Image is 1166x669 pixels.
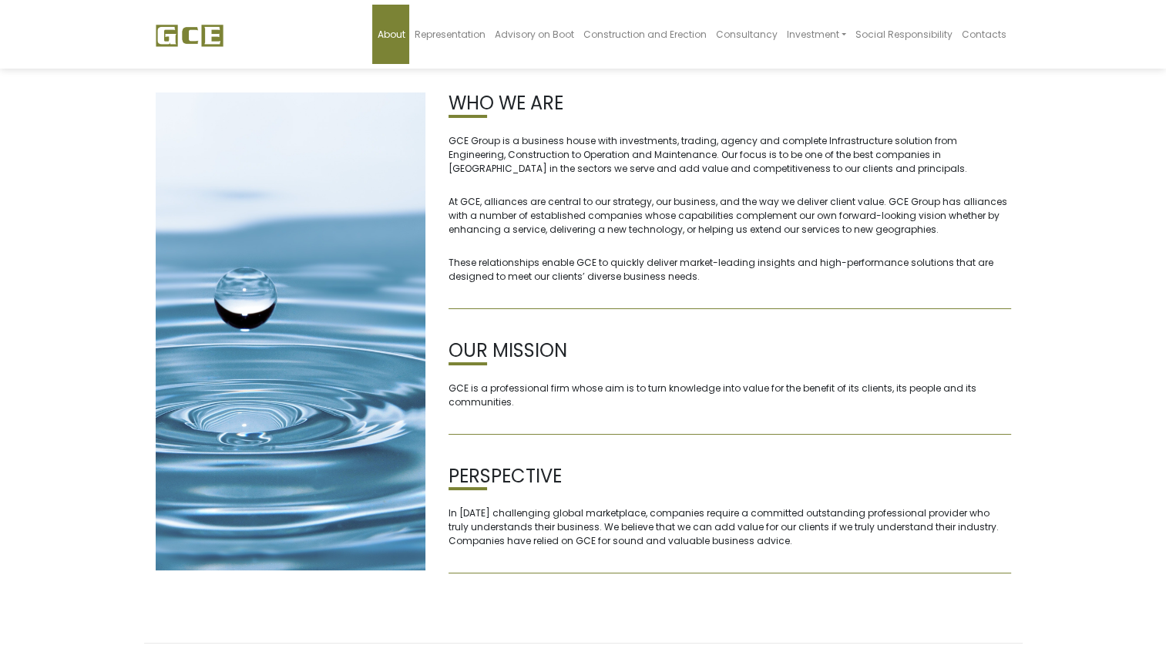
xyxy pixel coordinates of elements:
[962,28,1006,41] span: Contacts
[449,466,1011,488] h2: PERSPECTIVE
[781,5,850,64] a: Investment
[449,382,1011,409] p: GCE is a professional firm whose aim is to turn knowledge into value for the benefit of its clien...
[372,5,409,64] a: About
[449,506,1011,548] p: In [DATE] challenging global marketplace, companies require a committed outstanding professional ...
[715,28,777,41] span: Consultancy
[786,28,838,41] span: Investment
[409,5,489,64] a: Representation
[156,92,425,570] img: clean-drop-of-water-liquid-40784.jpg
[711,5,781,64] a: Consultancy
[855,28,953,41] span: Social Responsibility
[377,28,405,41] span: About
[449,340,1011,362] h2: OUR MISSION
[489,5,578,64] a: Advisory on Boot
[494,28,573,41] span: Advisory on Boot
[578,5,711,64] a: Construction and Erection
[449,92,1011,115] h2: WHO WE ARE
[156,24,223,47] img: GCE Group
[449,195,1011,237] p: At GCE, alliances are central to our strategy, our business, and the way we deliver client value....
[449,256,1011,284] p: These relationships enable GCE to quickly deliver market-leading insights and high-performance so...
[851,5,957,64] a: Social Responsibility
[414,28,485,41] span: Representation
[449,134,1011,176] p: GCE Group is a business house with investments, trading, agency and complete Infrastructure solut...
[583,28,706,41] span: Construction and Erection
[957,5,1011,64] a: Contacts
